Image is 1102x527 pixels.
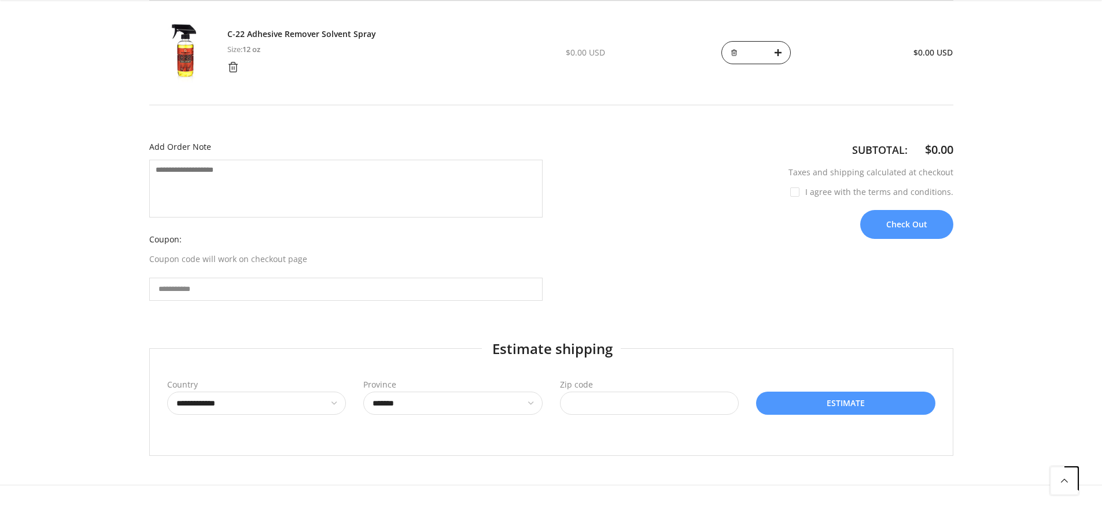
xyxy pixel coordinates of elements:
[227,43,376,56] p: Size:
[852,143,908,157] strong: Subtotal:
[560,379,593,390] label: Zip code
[925,140,953,160] div: $0.00
[149,252,543,266] p: Coupon code will work on checkout page
[363,379,396,390] label: Province
[491,46,679,60] div: $0.00 USD
[149,141,211,152] span: Add Order Note
[756,392,935,415] button: Estimate
[167,379,198,390] label: Country
[1050,466,1079,495] a: Back to the top
[790,186,953,197] label: I agree with the terms and conditions.
[482,339,621,359] h3: Estimate shipping
[560,165,953,179] p: Taxes and shipping calculated at checkout
[227,28,376,40] a: C-22 Adhesive Remover Solvent Spray
[913,47,953,58] span: $0.00 USD
[242,44,260,54] strong: 12 oz
[860,210,953,239] button: Check Out
[149,18,219,87] img: C-22 Adhesive Remover Solvent Spray
[149,233,543,246] label: Coupon:
[827,397,865,408] span: Estimate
